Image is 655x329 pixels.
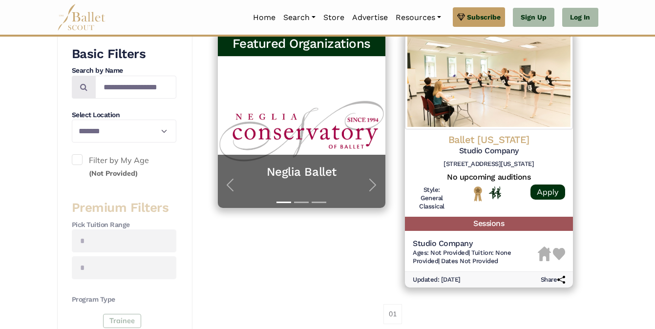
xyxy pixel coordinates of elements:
img: gem.svg [457,12,465,22]
span: Subscribe [467,12,501,22]
h5: No upcoming auditions [413,172,565,183]
button: Slide 2 [294,197,309,208]
a: Log In [562,8,598,27]
nav: Page navigation example [383,304,407,324]
img: In Person [489,186,501,199]
h6: Share [541,276,565,284]
button: Slide 1 [276,197,291,208]
a: Advertise [348,7,392,28]
h4: Pick Tuition Range [72,220,176,230]
input: Search by names... [95,76,176,99]
a: 01 [383,304,402,324]
h3: Premium Filters [72,200,176,216]
h6: Updated: [DATE] [413,276,461,284]
label: Filter by My Age [72,154,176,179]
a: Subscribe [453,7,505,27]
img: National [472,186,484,201]
h4: Ballet [US_STATE] [413,133,565,146]
h5: Studio Company [413,146,565,156]
a: Home [249,7,279,28]
h3: Featured Organizations [226,36,378,52]
span: Ages: Not Provided [413,249,468,256]
small: (Not Provided) [89,169,138,178]
img: Heart [553,248,565,260]
h6: | | [413,249,538,266]
h3: Basic Filters [72,46,176,62]
img: Housing Unavailable [538,247,551,261]
h4: Program Type [72,295,176,305]
a: Neglia Ballet [228,164,376,180]
h6: Style: General Classical [413,186,451,211]
h4: Search by Name [72,66,176,76]
h5: Sessions [405,217,573,231]
a: Search [279,7,319,28]
a: Apply [530,185,565,200]
span: Tuition: None Provided [413,249,511,265]
a: Resources [392,7,445,28]
h5: Studio Company [413,239,538,249]
a: Sign Up [513,8,554,27]
span: Dates Not Provided [441,257,498,265]
button: Slide 3 [312,197,326,208]
h4: Select Location [72,110,176,120]
h6: [STREET_ADDRESS][US_STATE] [413,160,565,168]
img: Logo [405,32,573,129]
a: Store [319,7,348,28]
